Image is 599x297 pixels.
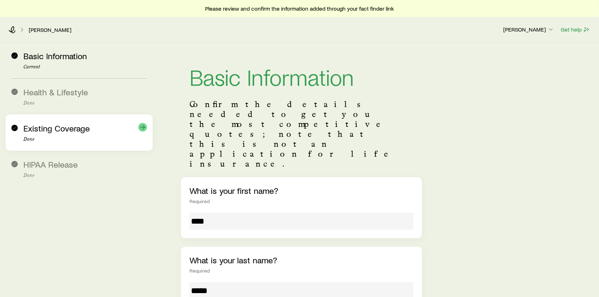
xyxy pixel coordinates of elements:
[23,123,90,133] span: Existing Coverage
[503,26,554,33] p: [PERSON_NAME]
[205,5,394,12] span: Please review and confirm the information added through your fact finder link
[23,51,87,61] span: Basic Information
[23,159,78,169] span: HIPAA Release
[23,64,147,70] p: Current
[189,255,413,265] p: What is your last name?
[23,136,147,142] p: Done
[560,26,590,34] button: Get help
[23,173,147,178] p: Done
[189,268,413,274] div: Required
[189,99,413,169] p: Confirm the details needed to get you the most competitive quotes; note that this is not an appli...
[28,27,72,33] a: [PERSON_NAME]
[189,186,413,196] p: What is your first name?
[189,198,413,204] div: Required
[189,65,413,88] h1: Basic Information
[23,87,88,97] span: Health & Lifestyle
[503,26,555,34] button: [PERSON_NAME]
[23,100,147,106] p: Done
